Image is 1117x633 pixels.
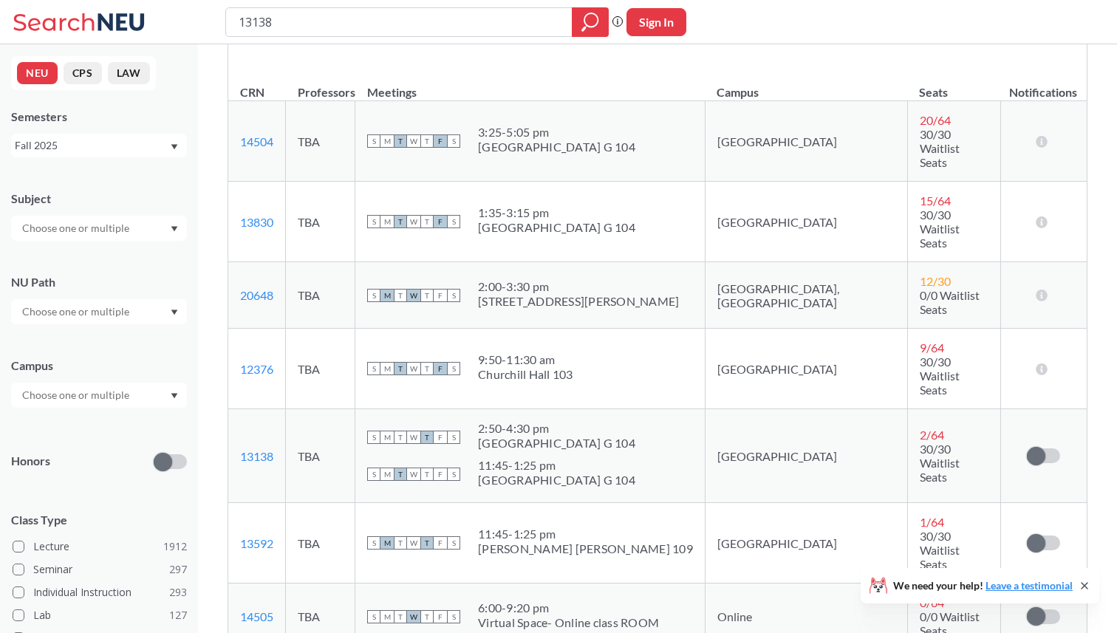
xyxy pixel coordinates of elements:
[705,182,907,262] td: [GEOGRAPHIC_DATA]
[163,538,187,555] span: 1912
[240,288,273,302] a: 20648
[13,560,187,579] label: Seminar
[286,101,355,182] td: TBA
[434,215,447,228] span: F
[478,541,693,556] div: [PERSON_NAME] [PERSON_NAME] 109
[380,431,394,444] span: M
[171,393,178,399] svg: Dropdown arrow
[380,134,394,148] span: M
[15,137,169,154] div: Fall 2025
[169,607,187,623] span: 127
[367,362,380,375] span: S
[240,449,273,463] a: 13138
[11,453,50,470] p: Honors
[11,216,187,241] div: Dropdown arrow
[13,537,187,556] label: Lecture
[15,219,139,237] input: Choose one or multiple
[367,468,380,481] span: S
[478,125,635,140] div: 3:25 - 5:05 pm
[920,355,960,397] span: 30/30 Waitlist Seats
[705,409,907,503] td: [GEOGRAPHIC_DATA]
[434,468,447,481] span: F
[434,610,447,623] span: F
[240,362,273,376] a: 12376
[367,536,380,550] span: S
[15,386,139,404] input: Choose one or multiple
[380,610,394,623] span: M
[11,191,187,207] div: Subject
[920,208,960,250] span: 30/30 Waitlist Seats
[171,144,178,150] svg: Dropdown arrow
[920,428,944,442] span: 2 / 64
[478,436,635,451] div: [GEOGRAPHIC_DATA] G 104
[893,581,1073,591] span: We need your help!
[447,289,460,302] span: S
[478,352,573,367] div: 9:50 - 11:30 am
[394,431,407,444] span: T
[11,109,187,125] div: Semesters
[407,289,420,302] span: W
[920,341,944,355] span: 9 / 64
[920,288,980,316] span: 0/0 Waitlist Seats
[447,362,460,375] span: S
[920,442,960,484] span: 30/30 Waitlist Seats
[286,329,355,409] td: TBA
[237,10,561,35] input: Class, professor, course number, "phrase"
[447,134,460,148] span: S
[407,215,420,228] span: W
[447,610,460,623] span: S
[434,134,447,148] span: F
[394,134,407,148] span: T
[171,309,178,315] svg: Dropdown arrow
[434,431,447,444] span: F
[13,606,187,625] label: Lab
[394,215,407,228] span: T
[286,262,355,329] td: TBA
[240,84,264,100] div: CRN
[1000,69,1086,101] th: Notifications
[407,431,420,444] span: W
[447,215,460,228] span: S
[367,431,380,444] span: S
[420,362,434,375] span: T
[434,362,447,375] span: F
[394,289,407,302] span: T
[626,8,686,36] button: Sign In
[407,468,420,481] span: W
[240,215,273,229] a: 13830
[380,362,394,375] span: M
[171,226,178,232] svg: Dropdown arrow
[478,601,659,615] div: 6:00 - 9:20 pm
[407,134,420,148] span: W
[240,609,273,623] a: 14505
[920,127,960,169] span: 30/30 Waitlist Seats
[11,512,187,528] span: Class Type
[380,468,394,481] span: M
[11,299,187,324] div: Dropdown arrow
[920,274,951,288] span: 12 / 30
[478,205,635,220] div: 1:35 - 3:15 pm
[169,561,187,578] span: 297
[394,610,407,623] span: T
[380,289,394,302] span: M
[420,468,434,481] span: T
[447,536,460,550] span: S
[13,583,187,602] label: Individual Instruction
[11,383,187,408] div: Dropdown arrow
[169,584,187,601] span: 293
[478,473,635,487] div: [GEOGRAPHIC_DATA] G 104
[920,529,960,571] span: 30/30 Waitlist Seats
[447,468,460,481] span: S
[11,134,187,157] div: Fall 2025Dropdown arrow
[478,140,635,154] div: [GEOGRAPHIC_DATA] G 104
[920,194,951,208] span: 15 / 64
[407,536,420,550] span: W
[286,182,355,262] td: TBA
[108,62,150,84] button: LAW
[434,536,447,550] span: F
[420,134,434,148] span: T
[17,62,58,84] button: NEU
[394,536,407,550] span: T
[581,12,599,32] svg: magnifying glass
[478,220,635,235] div: [GEOGRAPHIC_DATA] G 104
